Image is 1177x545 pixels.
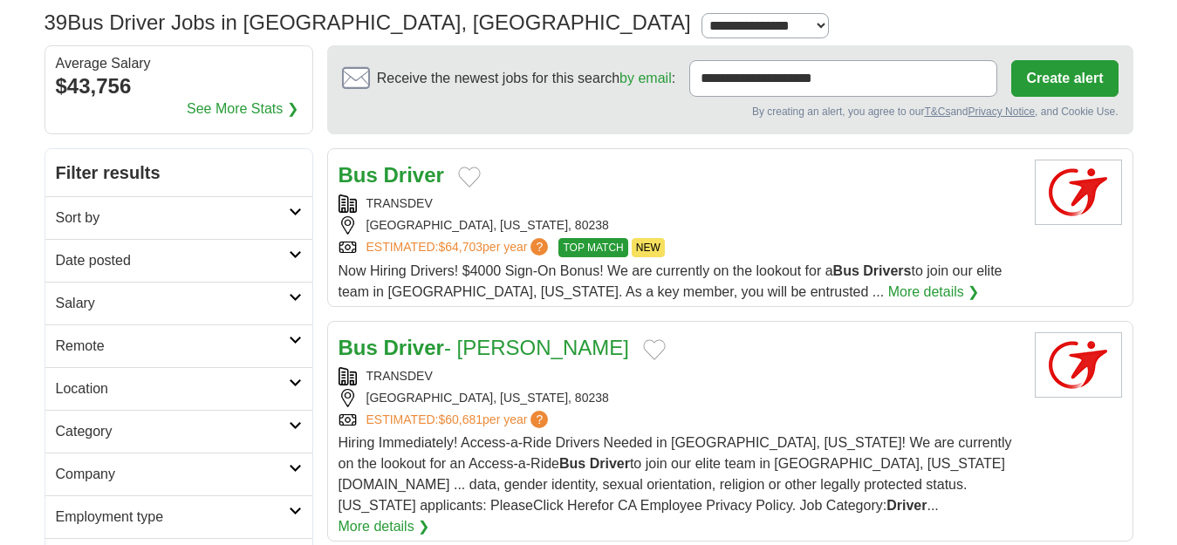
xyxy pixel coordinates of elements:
a: Bus Driver- [PERSON_NAME] [339,336,629,359]
a: More details ❯ [339,516,430,537]
a: Location [45,367,312,410]
div: [GEOGRAPHIC_DATA], [US_STATE], 80238 [339,389,1021,407]
a: Bus Driver [339,163,444,187]
h2: Remote [56,336,289,357]
a: Company [45,453,312,495]
img: Transdev logo [1035,332,1122,398]
h2: Date posted [56,250,289,271]
span: Now Hiring Drivers! $4000 Sign-On Bonus! We are currently on the lookout for a to join our elite ... [339,263,1003,299]
strong: Bus [833,263,859,278]
span: Hiring Immediately! Access-a-Ride Drivers Needed in [GEOGRAPHIC_DATA], [US_STATE]! We are current... [339,435,1012,513]
h2: Category [56,421,289,442]
span: $60,681 [438,412,482,426]
a: TRANSDEV [366,196,433,210]
div: [GEOGRAPHIC_DATA], [US_STATE], 80238 [339,216,1021,235]
a: See More Stats ❯ [187,99,298,119]
a: Sort by [45,196,312,239]
span: NEW [632,238,665,257]
a: ESTIMATED:$60,681per year? [366,411,552,429]
strong: Driver [384,336,444,359]
span: ? [530,411,548,428]
strong: Bus [339,163,378,187]
h2: Company [56,464,289,485]
a: Category [45,410,312,453]
button: Create alert [1011,60,1118,97]
a: Salary [45,282,312,324]
strong: Bus [559,456,585,471]
a: Remote [45,324,312,367]
a: More details ❯ [888,282,980,303]
h2: Filter results [45,149,312,196]
span: Receive the newest jobs for this search : [377,68,675,89]
strong: Driver [886,498,927,513]
span: 39 [44,7,68,38]
div: Average Salary [56,57,302,71]
a: Date posted [45,239,312,282]
div: $43,756 [56,71,302,102]
h2: Salary [56,293,289,314]
button: Add to favorite jobs [458,167,481,187]
div: By creating an alert, you agree to our and , and Cookie Use. [342,104,1119,119]
a: ESTIMATED:$64,703per year? [366,238,552,257]
span: $64,703 [438,240,482,254]
h1: Bus Driver Jobs in [GEOGRAPHIC_DATA], [GEOGRAPHIC_DATA] [44,10,691,34]
span: ? [530,238,548,255]
strong: Drivers [863,263,911,278]
a: Privacy Notice [968,106,1035,118]
h2: Employment type [56,507,289,528]
img: Transdev logo [1035,160,1122,225]
a: Employment type [45,495,312,538]
a: T&Cs [924,106,950,118]
strong: Driver [590,456,630,471]
h2: Location [56,378,289,399]
button: Add to favorite jobs [643,339,666,360]
a: TRANSDEV [366,369,433,383]
strong: Bus [339,336,378,359]
a: by email [619,71,672,85]
h2: Sort by [56,208,289,228]
span: TOP MATCH [558,238,627,257]
strong: Driver [384,163,444,187]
